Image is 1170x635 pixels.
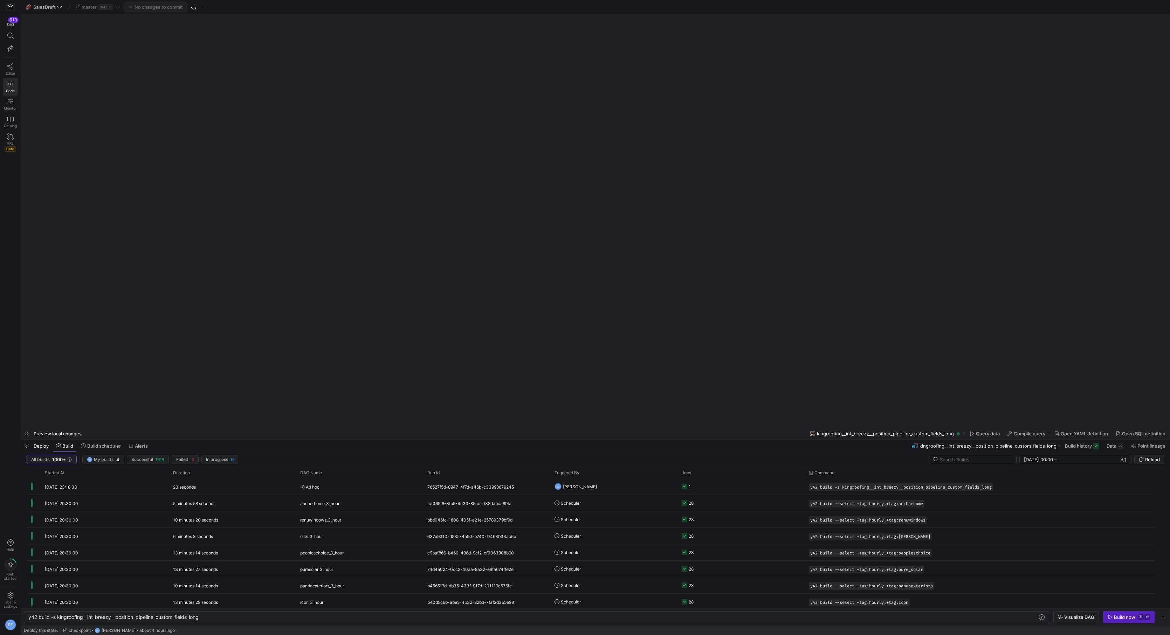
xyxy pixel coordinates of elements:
[24,628,58,633] span: Deploy this state:
[1137,443,1165,449] span: Point lineage
[300,561,333,578] span: puresolar_3_hour
[45,517,78,523] span: [DATE] 20:30:00
[45,583,78,588] span: [DATE] 20:30:00
[139,628,175,633] span: about 4 hours ago
[561,495,581,511] span: Scheduler
[125,440,151,452] button: Alerts
[26,5,30,9] span: 🏈
[689,544,694,561] div: 28
[423,511,550,527] div: bbd046fc-1808-405f-a21e-25789379bf9d
[4,106,17,110] span: Monitor
[1145,457,1160,462] span: Reload
[24,2,64,12] button: 🏈SalesDraft
[810,551,930,555] span: y42 build --select +tag:hourly,+tag:peopleschoice
[173,567,218,572] y42-duration: 13 minutes 27 seconds
[45,534,78,539] span: [DATE] 20:30:00
[27,594,1155,610] div: Press SPACE to select this row.
[810,567,923,572] span: y42 build --select +tag:hourly,+tag:pure_solar
[423,478,550,495] div: 76527f5d-8947-4f7d-a46b-c33998679245
[173,517,218,523] y42-duration: 10 minutes 20 seconds
[423,528,550,544] div: 637e9310-d535-4a90-b740-f7463b33ac6b
[45,484,77,490] span: [DATE] 23:18:33
[102,628,136,633] span: [PERSON_NAME]
[810,501,923,506] span: y42 build --select +tag:hourly,+tag:anchorhome
[1138,614,1144,620] kbd: ⌘
[427,470,440,475] span: Run Id
[423,495,550,511] div: faf065f8-3fb5-4e30-85cc-038dabca89fa
[62,443,73,449] span: Build
[689,528,694,544] div: 28
[87,443,121,449] span: Build scheduler
[1062,440,1102,452] button: Build history
[156,457,164,462] span: 998
[423,561,550,577] div: 74d4e024-0cc2-40aa-8a32-e8fa674ffe2e
[1113,428,1169,440] button: Open SQL definition
[810,485,992,490] span: y42 build -s kingroofing__int_breezy__position_pipeline_custom_fields_long
[1114,614,1135,620] div: Build now
[135,443,148,449] span: Alerts
[689,478,691,495] div: 1
[1061,431,1108,436] span: Open YAML definition
[300,470,322,475] span: DAG Name
[810,600,908,605] span: y42 build --select +tag:hourly,+tag:icon
[27,561,1155,577] div: Press SPACE to select this row.
[45,470,64,475] span: Started At
[61,626,177,635] button: checkpointDZ[PERSON_NAME]about 4 hours ago
[95,628,100,633] div: DZ
[31,457,49,462] span: All builds
[173,470,190,475] span: Duration
[6,547,15,551] span: Help
[300,512,341,528] span: renuwindows_3_hour
[45,600,78,605] span: [DATE] 20:30:00
[3,589,18,612] a: Spacesettings
[3,61,18,78] a: Editor
[561,577,581,594] span: Scheduler
[1051,428,1111,440] button: Open YAML definition
[300,578,344,594] span: pandaexteriors_3_hour
[6,89,15,93] span: Code
[3,131,18,154] a: PRsBeta
[173,484,196,490] y42-duration: 20 seconds
[3,17,18,29] button: 613
[27,495,1155,511] div: Press SPACE to select this row.
[689,561,694,577] div: 28
[1058,457,1104,462] input: End datetime
[53,440,76,452] button: Build
[27,511,1155,528] div: Press SPACE to select this row.
[8,17,19,23] div: 613
[231,457,234,462] span: 0
[3,536,18,554] button: Help
[1128,440,1169,452] button: Point lineage
[173,550,218,555] y42-duration: 13 minutes 14 seconds
[300,594,323,610] span: icon_3_hour
[561,594,581,610] span: Scheduler
[7,141,13,145] span: PRs
[940,457,1011,462] input: Search Builds
[27,528,1155,544] div: Press SPACE to select this row.
[173,501,215,506] y42-duration: 5 minutes 58 seconds
[561,511,581,528] span: Scheduler
[1064,614,1094,620] span: Visualize DAG
[966,428,1003,440] button: Query data
[87,457,92,462] div: DZ
[1103,611,1155,623] button: Build now⌘⏎
[4,572,16,580] span: Get started
[176,457,188,462] span: Failed
[976,431,1000,436] span: Query data
[78,440,124,452] button: Build scheduler
[682,470,691,475] span: Jobs
[300,528,323,545] span: ollin_3_hour
[173,583,218,588] y42-duration: 10 minutes 14 seconds
[3,113,18,131] a: Catalog
[191,457,194,462] span: 2
[173,600,218,605] y42-duration: 13 minutes 29 seconds
[45,550,78,555] span: [DATE] 20:30:00
[33,4,56,10] span: SalesDraft
[34,431,82,436] span: Preview local changes
[561,561,581,577] span: Scheduler
[1024,457,1053,462] input: Start datetime
[1118,443,1123,449] div: 27
[423,594,550,610] div: b40d5c6b-abe5-4b32-82bd-7faf2d355e98
[561,528,581,544] span: Scheduler
[1014,431,1045,436] span: Compile query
